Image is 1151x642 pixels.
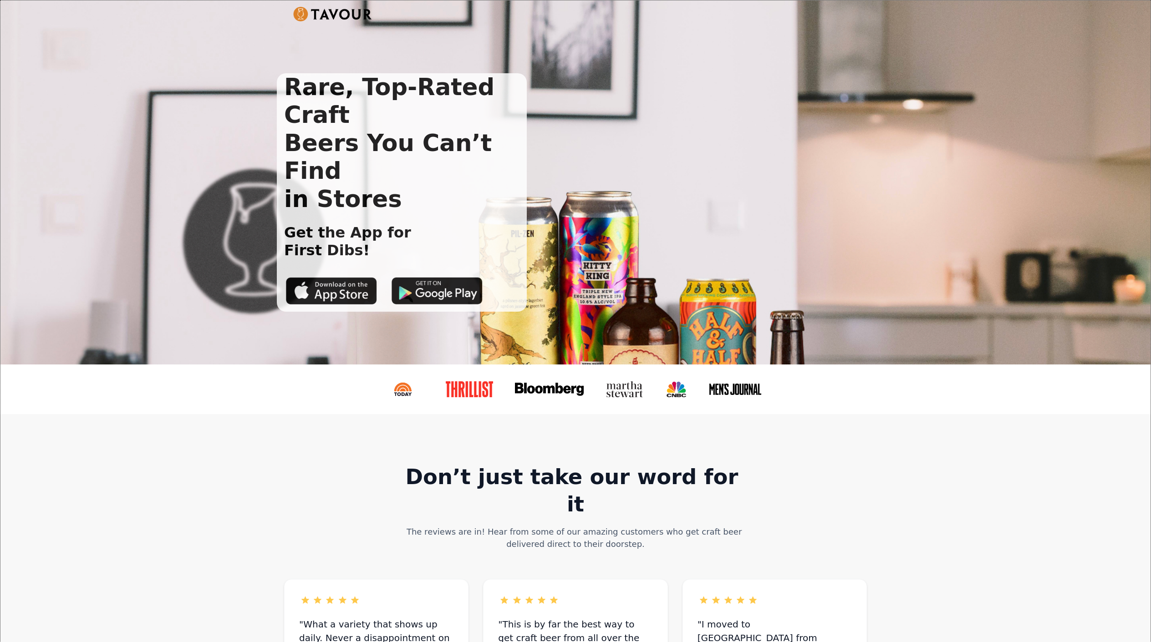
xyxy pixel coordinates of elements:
[277,73,527,213] h1: Rare, Top-Rated Craft Beers You Can’t Find in Stores
[293,7,372,21] a: Untitled UI logotextLogo
[277,224,411,259] h1: Get the App for First Dibs!
[406,465,746,516] strong: Don’t just take our word for it
[293,7,372,21] img: Untitled UI logotext
[401,526,750,550] div: The reviews are in! Hear from some of our amazing customers who get craft beer delivered direct t...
